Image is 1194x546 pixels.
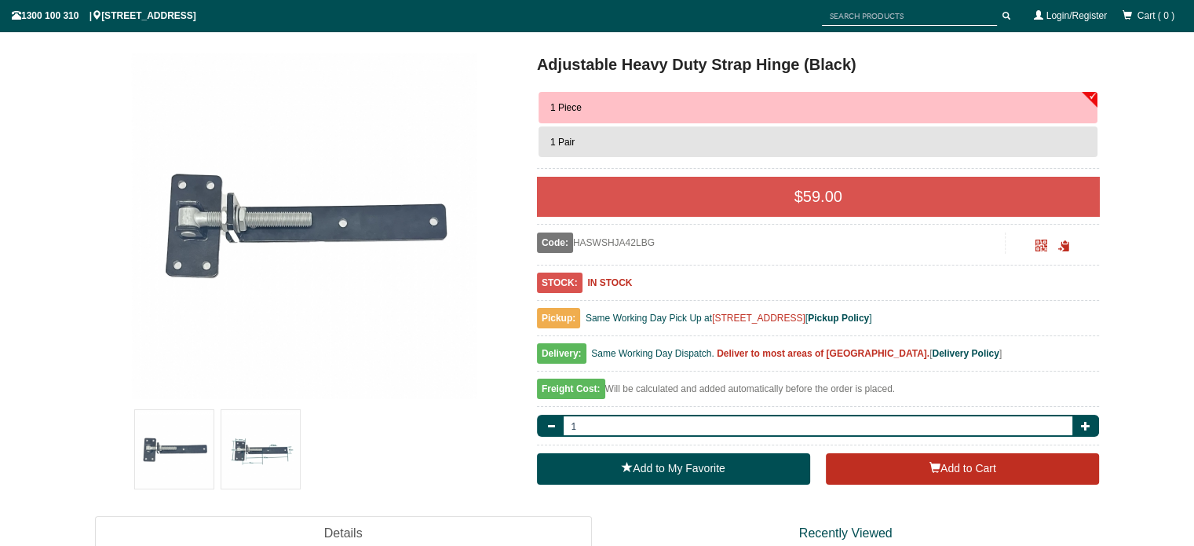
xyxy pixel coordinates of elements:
[822,6,997,26] input: SEARCH PRODUCTS
[880,126,1194,491] iframe: LiveChat chat widget
[539,126,1098,158] button: 1 Pair
[131,53,477,398] img: Adjustable Heavy Duty Strap Hinge (Black) - 1 Piece - Gate Warehouse
[539,92,1098,123] button: 1 Piece
[587,277,632,288] b: IN STOCK
[1137,10,1174,21] span: Cart ( 0 )
[221,410,300,489] img: Adjustable Heavy Duty Strap Hinge (Black)
[537,379,605,399] span: Freight Cost:
[826,453,1099,485] button: Add to Cart
[591,348,714,359] span: Same Working Day Dispatch.
[537,233,1006,253] div: HASWSHJA42LBG
[12,10,196,21] span: 1300 100 310 | [STREET_ADDRESS]
[97,53,512,398] a: Adjustable Heavy Duty Strap Hinge (Black) - 1 Piece - Gate Warehouse
[537,53,1100,76] h1: Adjustable Heavy Duty Strap Hinge (Black)
[537,379,1100,407] div: Will be calculated and added automatically before the order is placed.
[803,188,842,205] span: 59.00
[537,233,573,253] span: Code:
[537,273,582,293] span: STOCK:
[537,343,586,364] span: Delivery:
[550,137,575,148] span: 1 Pair
[537,344,1100,372] div: [ ]
[550,102,582,113] span: 1 Piece
[537,308,580,328] span: Pickup:
[717,348,929,359] b: Deliver to most areas of [GEOGRAPHIC_DATA].
[808,313,869,324] a: Pickup Policy
[1046,10,1107,21] a: Login/Register
[537,177,1100,216] div: $
[537,453,810,485] a: Add to My Favorite
[586,313,872,324] span: Same Working Day Pick Up at [ ]
[135,410,214,489] img: Adjustable Heavy Duty Strap Hinge (Black)
[712,313,805,324] a: [STREET_ADDRESS]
